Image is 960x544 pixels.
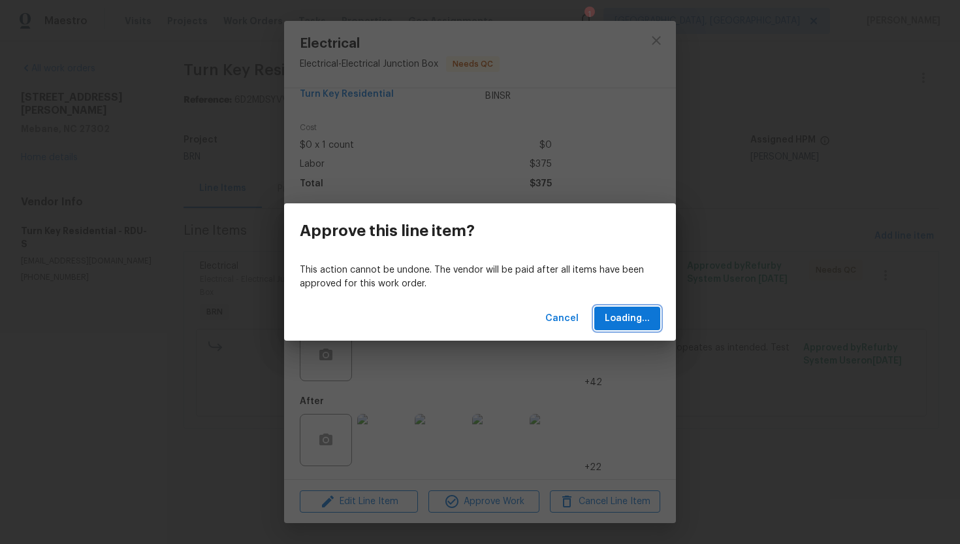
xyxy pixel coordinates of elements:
button: Loading... [594,307,660,331]
h3: Approve this line item? [300,222,475,240]
span: Loading... [605,311,650,327]
span: Cancel [545,311,579,327]
p: This action cannot be undone. The vendor will be paid after all items have been approved for this... [300,263,660,291]
button: Cancel [540,307,584,331]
